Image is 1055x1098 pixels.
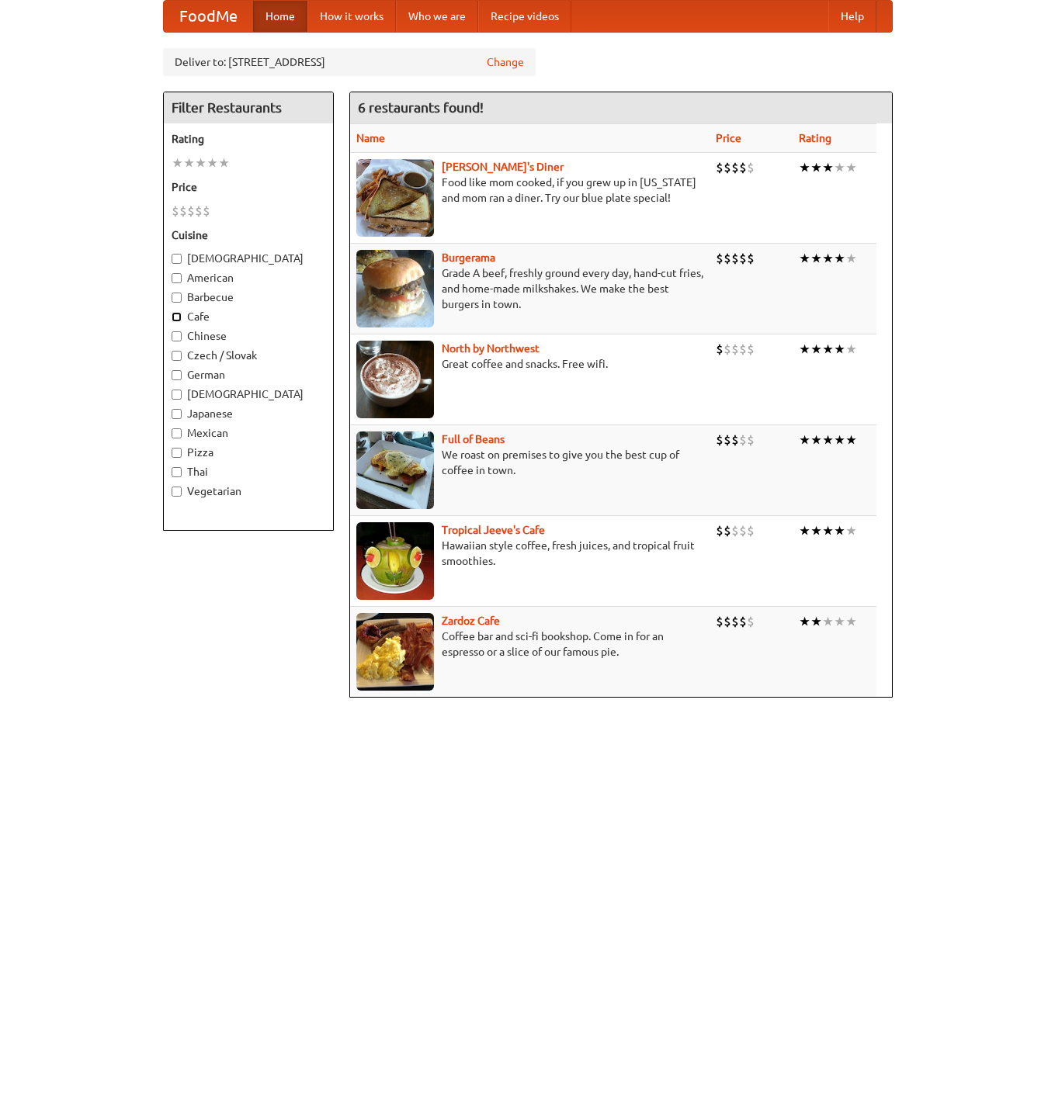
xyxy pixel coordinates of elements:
[716,522,724,539] li: $
[799,522,810,539] li: ★
[739,341,747,358] li: $
[845,159,857,176] li: ★
[172,179,325,195] h5: Price
[731,250,739,267] li: $
[442,433,505,445] a: Full of Beans
[747,341,755,358] li: $
[172,425,325,441] label: Mexican
[739,431,747,449] li: $
[358,100,484,115] ng-pluralize: 6 restaurants found!
[739,522,747,539] li: $
[356,431,434,509] img: beans.jpg
[834,159,845,176] li: ★
[724,341,731,358] li: $
[187,203,195,220] li: $
[716,159,724,176] li: $
[356,341,434,418] img: north.jpg
[845,250,857,267] li: ★
[747,522,755,539] li: $
[845,522,857,539] li: ★
[172,273,182,283] input: American
[356,629,703,660] p: Coffee bar and sci-fi bookshop. Come in for an espresso or a slice of our famous pie.
[739,250,747,267] li: $
[195,154,206,171] li: ★
[172,464,325,480] label: Thai
[164,92,333,123] h4: Filter Restaurants
[822,431,834,449] li: ★
[810,613,822,630] li: ★
[356,538,703,569] p: Hawaiian style coffee, fresh juices, and tropical fruit smoothies.
[845,431,857,449] li: ★
[172,251,325,266] label: [DEMOGRAPHIC_DATA]
[834,613,845,630] li: ★
[739,159,747,176] li: $
[442,524,545,536] a: Tropical Jeeve's Cafe
[845,341,857,358] li: ★
[442,161,564,173] a: [PERSON_NAME]'s Diner
[195,203,203,220] li: $
[731,159,739,176] li: $
[172,428,182,438] input: Mexican
[172,467,182,477] input: Thai
[172,227,325,243] h5: Cuisine
[810,522,822,539] li: ★
[828,1,876,32] a: Help
[799,132,831,144] a: Rating
[724,250,731,267] li: $
[724,159,731,176] li: $
[442,615,500,627] a: Zardoz Cafe
[172,406,325,421] label: Japanese
[731,613,739,630] li: $
[356,132,385,144] a: Name
[179,203,187,220] li: $
[747,159,755,176] li: $
[172,348,325,363] label: Czech / Slovak
[253,1,307,32] a: Home
[206,154,218,171] li: ★
[442,342,540,355] a: North by Northwest
[810,159,822,176] li: ★
[172,386,325,402] label: [DEMOGRAPHIC_DATA]
[724,522,731,539] li: $
[731,341,739,358] li: $
[172,309,325,324] label: Cafe
[487,54,524,70] a: Change
[822,522,834,539] li: ★
[172,331,182,341] input: Chinese
[731,522,739,539] li: $
[731,431,739,449] li: $
[716,431,724,449] li: $
[356,175,703,206] p: Food like mom cooked, if you grew up in [US_STATE] and mom ran a diner. Try our blue plate special!
[822,613,834,630] li: ★
[810,341,822,358] li: ★
[218,154,230,171] li: ★
[172,328,325,344] label: Chinese
[834,341,845,358] li: ★
[172,487,182,497] input: Vegetarian
[172,203,179,220] li: $
[478,1,571,32] a: Recipe videos
[163,48,536,76] div: Deliver to: [STREET_ADDRESS]
[396,1,478,32] a: Who we are
[799,159,810,176] li: ★
[747,613,755,630] li: $
[442,251,495,264] b: Burgerama
[724,431,731,449] li: $
[716,341,724,358] li: $
[307,1,396,32] a: How it works
[724,613,731,630] li: $
[716,250,724,267] li: $
[356,356,703,372] p: Great coffee and snacks. Free wifi.
[172,154,183,171] li: ★
[164,1,253,32] a: FoodMe
[747,431,755,449] li: $
[747,250,755,267] li: $
[716,132,741,144] a: Price
[845,613,857,630] li: ★
[810,431,822,449] li: ★
[172,131,325,147] h5: Rating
